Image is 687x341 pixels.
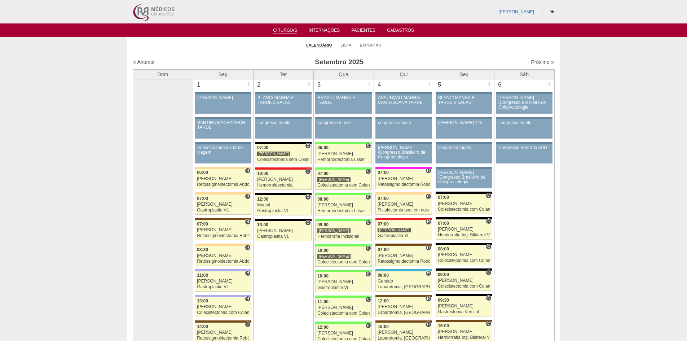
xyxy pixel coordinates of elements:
[195,194,251,215] a: H 07:00 [PERSON_NAME] Gastroplastia VL
[257,145,268,150] span: 07:00
[317,171,329,176] span: 07:00
[197,202,249,207] div: [PERSON_NAME]
[317,274,329,279] span: 10:00
[486,270,491,275] span: Consultório
[195,167,251,169] div: Key: Bartira
[494,69,554,79] th: Sáb
[257,177,309,182] div: [PERSON_NAME]
[378,176,430,181] div: [PERSON_NAME]
[255,117,311,119] div: Key: Aviso
[195,142,251,144] div: Key: Aviso
[197,121,249,130] div: BARTIRA MANHÃ/ IFOR TARDE
[317,234,370,239] div: Herniorrafia Incisional
[245,219,250,225] span: Hospital
[438,278,490,283] div: [PERSON_NAME]
[197,145,249,155] div: Ausencia murilo a tarde viagem
[315,193,371,195] div: Key: Brasil
[438,298,449,303] span: 09:30
[378,259,430,264] div: Retossigmoidectomia Robótica
[375,297,432,317] a: H 12:00 [PERSON_NAME] Laparotomia, [GEOGRAPHIC_DATA], Drenagem, Bridas
[197,285,249,289] div: Gastroplastia VL
[253,69,313,79] th: Ter
[317,260,370,265] div: Colecistectomia com Colangiografia VL
[195,220,251,240] a: H 07:00 [PERSON_NAME] Retossigmoidectomia Robótica
[438,96,490,105] div: BLANC/ MANHÃ E TARDE 2 SALAS
[365,271,371,277] span: Consultório
[255,193,311,195] div: Key: Blanc
[317,331,370,336] div: [PERSON_NAME]
[195,92,251,94] div: Key: Aviso
[375,117,432,119] div: Key: Aviso
[195,117,251,119] div: Key: Aviso
[496,94,552,114] a: [PERSON_NAME] /Congresso Brasileiro de Coloproctologia
[486,79,493,89] div: +
[197,96,249,100] div: [PERSON_NAME]
[378,330,430,335] div: [PERSON_NAME]
[438,258,490,263] div: Colecistectomia com Colangiografia VL
[255,94,311,114] a: BLANC/ MANHÃ E TARDE 2 SALAS
[436,268,492,271] div: Key: Blanc
[378,305,430,309] div: [PERSON_NAME]
[314,79,325,90] div: 3
[434,79,445,90] div: 5
[365,169,371,174] span: Consultório
[365,297,371,302] span: Consultório
[197,279,249,284] div: [PERSON_NAME]
[197,310,249,315] div: Colecistectomia com Colangiografia VL
[438,323,449,328] span: 16:00
[378,182,430,187] div: Retossigmoidectomia Robótica
[255,92,311,94] div: Key: Aviso
[438,272,449,277] span: 09:00
[438,335,490,340] div: Herniorrafia Ing. Bilateral VL
[436,194,492,214] a: C 07:00 [PERSON_NAME] Colecistectomia com Colangiografia VL
[365,194,371,200] span: Consultório
[255,119,311,139] a: congresso murilo
[255,142,311,144] div: Key: Blanc
[438,201,490,206] div: [PERSON_NAME]
[436,192,492,194] div: Key: Blanc
[378,285,430,289] div: Laparotomia, [GEOGRAPHIC_DATA], Drenagem, Bridas VL
[317,157,370,162] div: Hemorroidectomia Laser
[245,193,250,199] span: Hospital
[374,79,385,90] div: 4
[257,222,268,227] span: 13:00
[438,145,490,150] div: congresso murilo
[317,305,370,310] div: [PERSON_NAME]
[195,192,251,194] div: Key: Bartira
[195,271,251,292] a: H 11:00 [PERSON_NAME] Gastroplastia VL
[496,144,552,163] a: Congresso Bruno WGDD
[255,195,311,215] a: C 12:00 Marcal Gastroplastia VL
[195,144,251,163] a: Ausencia murilo a tarde viagem
[313,69,374,79] th: Qua
[317,222,329,227] span: 09:00
[375,244,432,246] div: Key: Santa Joana
[317,177,351,182] div: [PERSON_NAME]
[197,196,208,201] span: 07:00
[486,295,491,301] span: Consultório
[378,310,430,315] div: Laparotomia, [GEOGRAPHIC_DATA], Drenagem, Bridas
[197,176,249,181] div: [PERSON_NAME]
[257,96,309,105] div: BLANC/ MANHÃ E TARDE 2 SALAS
[375,167,432,169] div: Key: Pro Matre
[245,245,250,250] span: Hospital
[436,243,492,245] div: Key: Blanc
[438,195,449,200] span: 07:00
[197,330,249,335] div: [PERSON_NAME]
[375,246,432,266] a: H 07:00 [PERSON_NAME] Retossigmoidectomia Robótica
[498,9,534,14] a: [PERSON_NAME]
[315,244,371,246] div: Key: Brasil
[387,28,414,35] a: Cadastros
[436,119,492,139] a: [PERSON_NAME] 12h
[317,299,329,304] span: 11:00
[438,121,490,125] div: [PERSON_NAME] 12h
[378,96,430,105] div: ASSUNÇÃO MANHÃ/ SANTA JOANA TARDE
[306,79,312,89] div: +
[195,218,251,220] div: Key: Santa Joana
[315,119,371,139] a: congresso murilo
[494,79,506,90] div: 6
[436,94,492,114] a: BLANC/ MANHÃ E TARDE 2 SALAS
[375,269,432,271] div: Key: Neomater
[197,305,249,309] div: [PERSON_NAME]
[378,233,430,238] div: Gastroplastia VL
[315,142,371,144] div: Key: Brasil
